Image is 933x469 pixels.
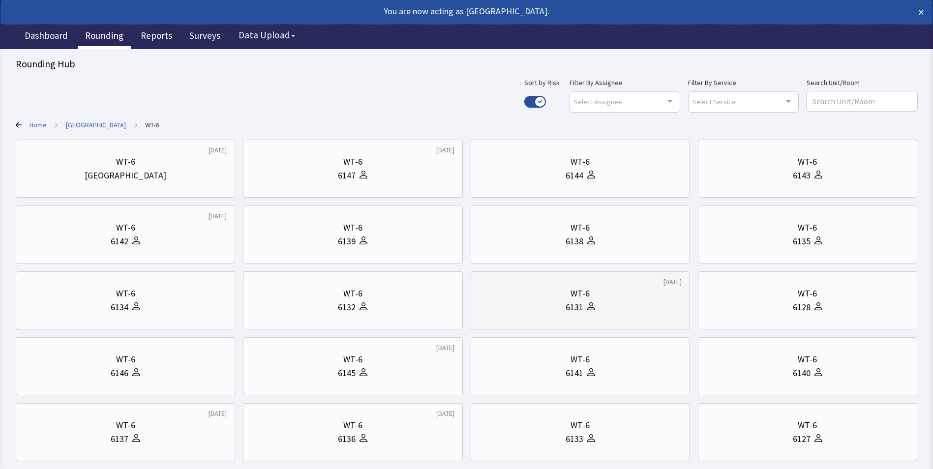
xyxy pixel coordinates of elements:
[663,277,682,287] div: [DATE]
[209,145,227,155] div: [DATE]
[134,115,137,135] span: >
[30,120,47,130] a: Home
[111,234,128,248] div: 6142
[343,287,362,300] div: WT-6
[116,221,135,234] div: WT-6
[798,352,817,366] div: WT-6
[570,77,680,88] label: Filter By Assignee
[343,418,362,432] div: WT-6
[798,155,817,169] div: WT-6
[571,155,590,169] div: WT-6
[9,4,833,18] div: You are now acting as [GEOGRAPHIC_DATA].
[566,300,583,314] div: 6131
[566,234,583,248] div: 6138
[133,25,180,49] a: Reports
[111,432,128,446] div: 6137
[566,432,583,446] div: 6133
[793,169,811,182] div: 6143
[17,25,75,49] a: Dashboard
[55,115,58,135] span: >
[111,300,128,314] div: 6134
[85,169,166,182] div: [GEOGRAPHIC_DATA]
[66,120,126,130] a: Bridgeport Hospital
[343,221,362,234] div: WT-6
[807,91,917,111] input: Search Unit/Room
[338,169,356,182] div: 6147
[111,366,128,380] div: 6146
[793,432,811,446] div: 6127
[798,287,817,300] div: WT-6
[338,300,356,314] div: 6132
[116,287,135,300] div: WT-6
[688,77,799,88] label: Filter By Service
[798,221,817,234] div: WT-6
[16,57,917,71] div: Rounding Hub
[571,287,590,300] div: WT-6
[436,409,454,418] div: [DATE]
[338,432,356,446] div: 6136
[798,418,817,432] div: WT-6
[793,300,811,314] div: 6128
[209,409,227,418] div: [DATE]
[116,155,135,169] div: WT-6
[692,96,736,107] span: Select Service
[209,211,227,221] div: [DATE]
[571,221,590,234] div: WT-6
[524,77,560,88] label: Sort by Risk
[793,366,811,380] div: 6140
[793,234,811,248] div: 6135
[338,234,356,248] div: 6139
[78,25,131,49] a: Rounding
[436,145,454,155] div: [DATE]
[571,418,590,432] div: WT-6
[343,155,362,169] div: WT-6
[343,352,362,366] div: WT-6
[145,120,159,130] a: WT-6
[338,366,356,380] div: 6145
[116,352,135,366] div: WT-6
[436,343,454,352] div: [DATE]
[571,352,590,366] div: WT-6
[233,26,301,44] button: Data Upload
[807,77,917,88] label: Search Unit/Room
[918,4,924,20] button: ×
[116,418,135,432] div: WT-6
[574,96,622,107] span: Select Assignee
[566,169,583,182] div: 6144
[182,25,228,49] a: Surveys
[566,366,583,380] div: 6141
